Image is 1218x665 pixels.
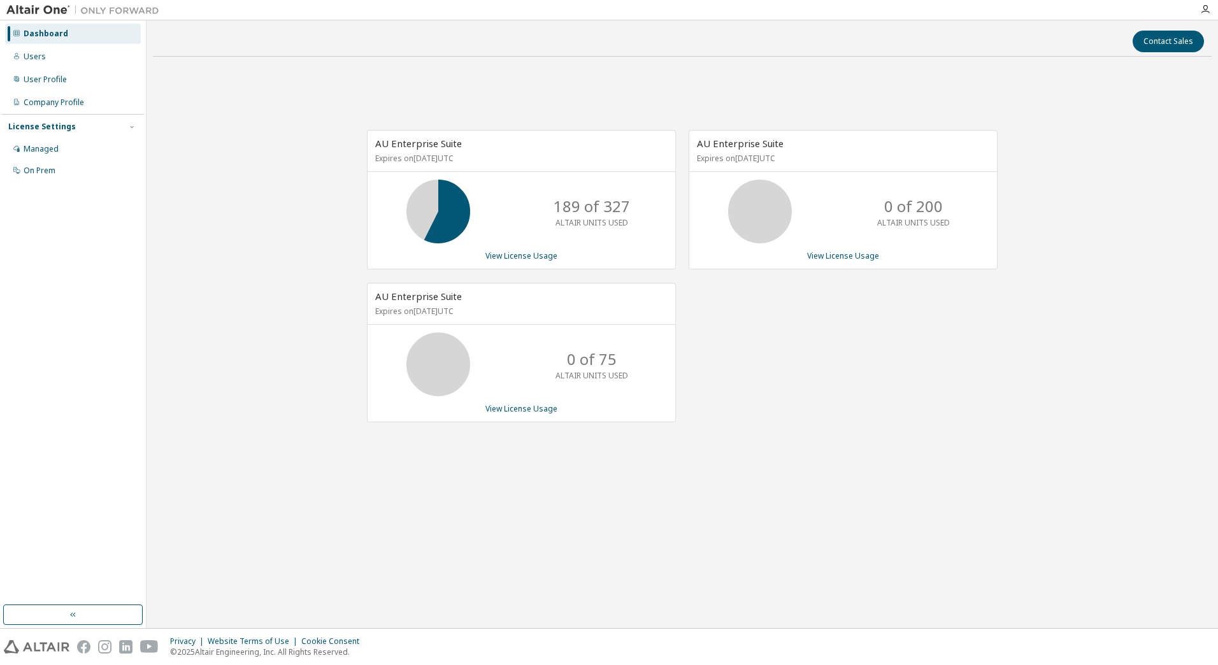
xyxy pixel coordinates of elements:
div: User Profile [24,75,67,85]
p: © 2025 Altair Engineering, Inc. All Rights Reserved. [170,647,367,657]
p: Expires on [DATE] UTC [375,153,664,164]
div: Website Terms of Use [208,636,301,647]
span: AU Enterprise Suite [375,137,462,150]
p: ALTAIR UNITS USED [877,217,950,228]
span: AU Enterprise Suite [697,137,784,150]
div: Managed [24,144,59,154]
img: instagram.svg [98,640,111,654]
div: Privacy [170,636,208,647]
p: 0 of 75 [567,348,617,370]
div: License Settings [8,122,76,132]
p: ALTAIR UNITS USED [555,217,628,228]
div: Dashboard [24,29,68,39]
button: Contact Sales [1133,31,1204,52]
img: facebook.svg [77,640,90,654]
p: ALTAIR UNITS USED [555,370,628,381]
p: 0 of 200 [884,196,943,217]
img: youtube.svg [140,640,159,654]
div: Cookie Consent [301,636,367,647]
p: 189 of 327 [554,196,630,217]
img: Altair One [6,4,166,17]
a: View License Usage [485,250,557,261]
a: View License Usage [807,250,879,261]
span: AU Enterprise Suite [375,290,462,303]
img: altair_logo.svg [4,640,69,654]
div: Company Profile [24,97,84,108]
div: On Prem [24,166,55,176]
div: Users [24,52,46,62]
a: View License Usage [485,403,557,414]
p: Expires on [DATE] UTC [375,306,664,317]
p: Expires on [DATE] UTC [697,153,986,164]
img: linkedin.svg [119,640,133,654]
